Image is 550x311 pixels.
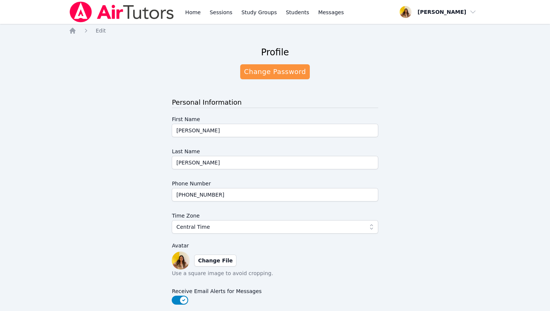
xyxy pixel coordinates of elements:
label: Phone Number [172,177,378,188]
button: Central Time [172,220,378,234]
img: Air Tutors [69,1,175,22]
label: Avatar [172,241,378,250]
span: Central Time [176,222,210,231]
nav: Breadcrumb [69,27,482,34]
h3: Personal Information [172,97,378,108]
span: Edit [96,28,106,34]
label: First Name [172,113,378,124]
img: preview [172,252,190,270]
a: Change Password [240,64,309,79]
a: Edit [96,27,106,34]
span: Messages [318,9,344,16]
label: Change File [194,255,236,267]
p: Use a square image to avoid cropping. [172,270,378,277]
label: Time Zone [172,209,378,220]
label: Last Name [172,145,378,156]
h2: Profile [261,46,289,58]
label: Receive Email Alerts for Messages [172,284,378,296]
